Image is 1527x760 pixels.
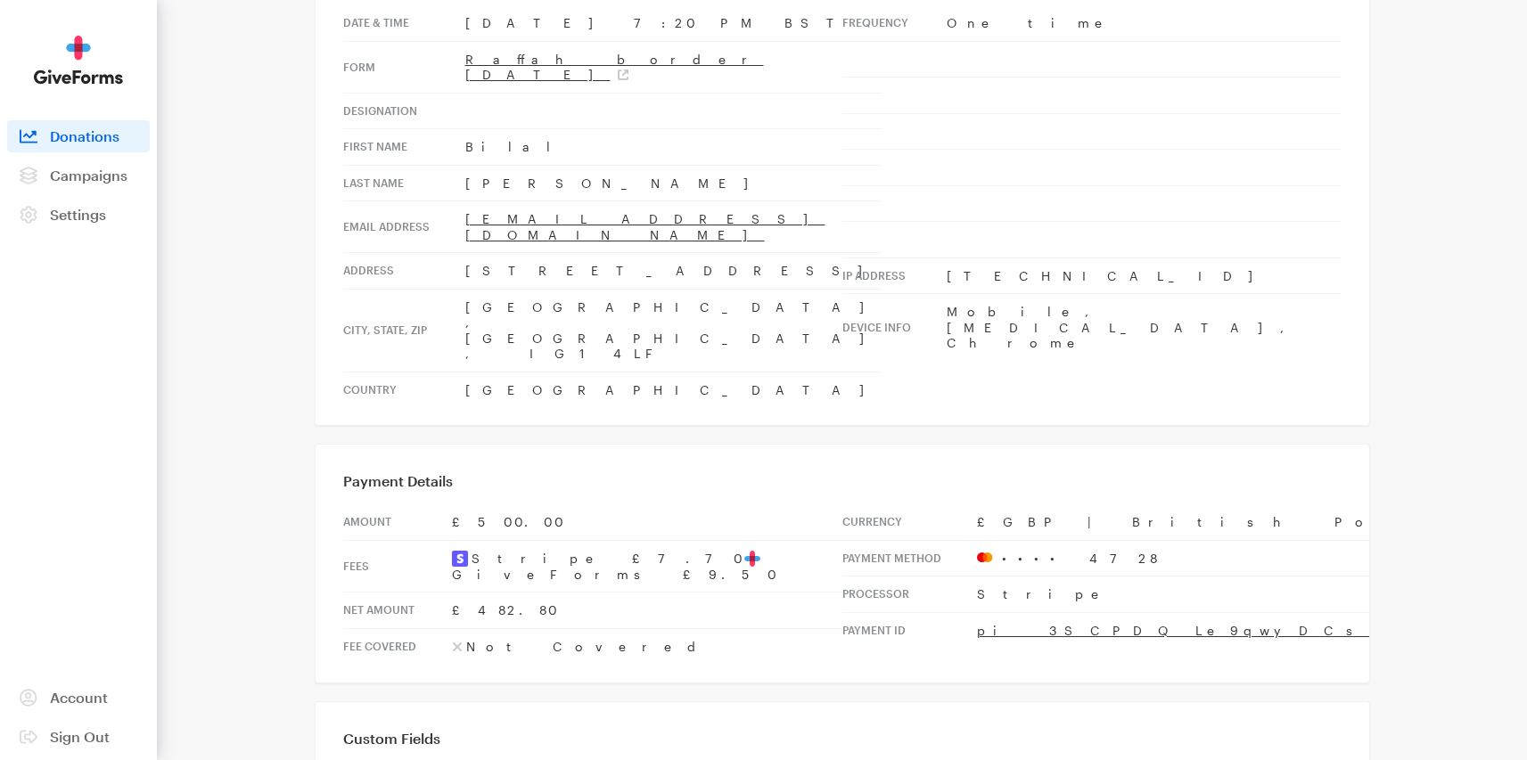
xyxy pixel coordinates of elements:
th: Last Name [343,165,465,201]
img: GiveForms [34,36,123,85]
th: Net Amount [343,592,452,629]
th: Designation [343,93,465,129]
span: Account [50,689,108,706]
th: City, state, zip [343,289,465,372]
th: Processor [842,576,977,613]
td: Bilal [465,129,882,166]
img: stripe2-5d9aec7fb46365e6c7974577a8dae7ee9b23322d394d28ba5d52000e5e5e0903.svg [452,551,468,567]
a: [DOMAIN_NAME] [718,575,809,586]
span: Campaigns [50,167,127,184]
td: We will in touch shortly! [497,234,1030,292]
img: MAC_LOGO.png [719,83,809,172]
h3: Custom Fields [343,730,1342,748]
td: [STREET_ADDRESS] [465,253,882,290]
span: Donations [50,127,119,144]
th: Form [343,41,465,93]
th: Country [343,372,465,407]
th: Frequency [842,5,947,41]
td: £500.00 [452,504,842,540]
th: Currency [842,504,977,540]
td: [GEOGRAPHIC_DATA] , [GEOGRAPHIC_DATA] , IG1 4LF [465,289,882,372]
th: Device info [842,294,947,361]
th: Fees [343,540,452,592]
td: £482.80 [452,592,842,629]
span: Medics Across Continents [PERSON_NAME][GEOGRAPHIC_DATA]- Office 2 & 3, [STREET_ADDRESS][PERSON_NA... [526,521,1001,586]
td: [TECHNICAL_ID] [947,257,1342,294]
a: [EMAIL_ADDRESS][DOMAIN_NAME] [465,211,825,242]
th: Date & time [343,5,465,41]
td: [GEOGRAPHIC_DATA] [465,372,882,407]
a: Settings [7,199,150,231]
p: You have registered to travel with Medics Across Continents for travelling to [GEOGRAPHIC_DATA] t... [545,292,983,390]
a: Powered byGiveForms [690,637,837,649]
span: Sign Out [50,728,110,745]
th: IP address [842,257,947,294]
td: Your gift receipt is attached [681,448,858,463]
th: First Name [343,129,465,166]
th: Address [343,253,465,290]
td: [PERSON_NAME] [465,165,882,201]
td: Not Covered [452,628,842,665]
a: Raffah border [DATE] [465,52,764,83]
th: Fee Covered [343,628,452,665]
img: favicon-aeed1a25926f1876c519c09abb28a859d2c37b09480cd79f99d23ee3a2171d47.svg [744,551,760,567]
td: Mobile, [MEDICAL_DATA], Chrome [947,294,1342,361]
a: Donations [7,120,150,152]
span: Settings [50,206,106,223]
a: Account [7,682,150,714]
th: Payment Id [842,612,977,648]
th: Email address [343,201,465,253]
h3: Payment Details [343,472,1342,490]
th: Payment Method [842,540,977,576]
a: Campaigns [7,159,150,192]
a: Sign Out [7,721,150,753]
td: Stripe £7.70 GiveForms £9.50 [452,540,842,592]
td: One time [947,5,1342,41]
td: [DATE] 7:20 PM BST [465,5,882,41]
th: Amount [343,504,452,540]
